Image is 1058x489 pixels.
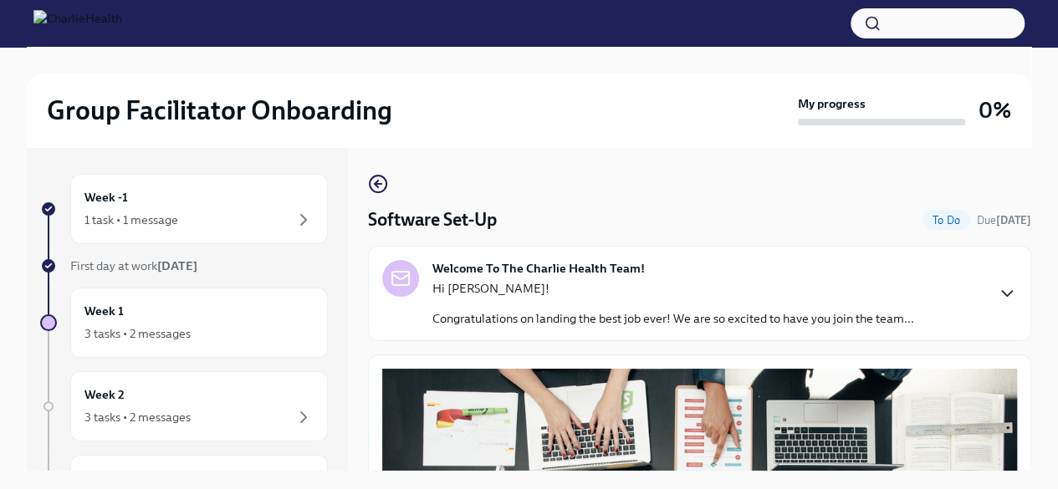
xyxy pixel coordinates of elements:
[996,214,1031,227] strong: [DATE]
[979,95,1011,125] h3: 0%
[84,188,128,206] h6: Week -1
[923,214,970,227] span: To Do
[368,207,497,232] h4: Software Set-Up
[70,258,197,273] span: First day at work
[33,10,122,37] img: CharlieHealth
[84,469,125,487] h6: Week 3
[84,385,125,404] h6: Week 2
[84,302,124,320] h6: Week 1
[84,325,191,342] div: 3 tasks • 2 messages
[40,257,328,274] a: First day at work[DATE]
[84,211,178,228] div: 1 task • 1 message
[977,212,1031,228] span: August 12th, 2025 09:00
[40,371,328,441] a: Week 23 tasks • 2 messages
[432,310,914,327] p: Congratulations on landing the best job ever! We are so excited to have you join the team...
[798,95,866,112] strong: My progress
[40,288,328,358] a: Week 13 tasks • 2 messages
[432,260,645,277] strong: Welcome To The Charlie Health Team!
[432,280,914,297] p: Hi [PERSON_NAME]!
[977,214,1031,227] span: Due
[84,409,191,425] div: 3 tasks • 2 messages
[47,94,392,127] h2: Group Facilitator Onboarding
[40,174,328,244] a: Week -11 task • 1 message
[157,258,197,273] strong: [DATE]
